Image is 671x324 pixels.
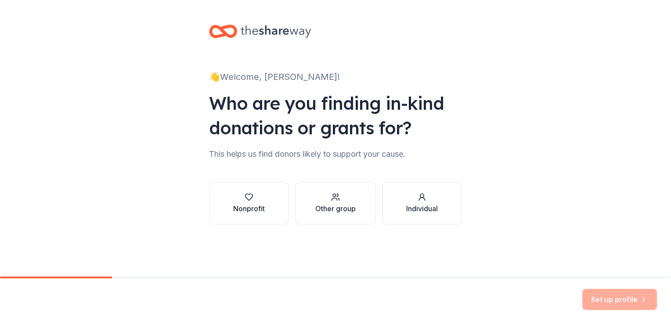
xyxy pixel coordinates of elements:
div: 👋 Welcome, [PERSON_NAME]! [209,70,462,84]
div: Nonprofit [233,203,265,214]
button: Individual [382,182,462,224]
div: Other group [315,203,356,214]
div: This helps us find donors likely to support your cause. [209,147,462,161]
button: Other group [296,182,375,224]
div: Who are you finding in-kind donations or grants for? [209,91,462,140]
button: Nonprofit [209,182,289,224]
div: Individual [406,203,438,214]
